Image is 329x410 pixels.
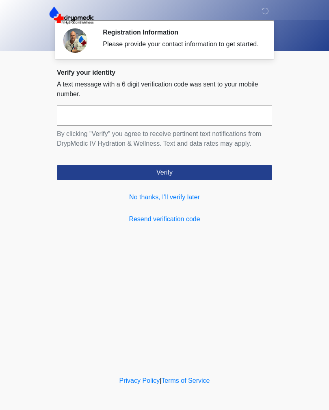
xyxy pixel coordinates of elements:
[63,28,87,53] img: Agent Avatar
[57,129,272,149] p: By clicking "Verify" you agree to receive pertinent text notifications from DrypMedic IV Hydratio...
[161,377,210,384] a: Terms of Service
[103,39,260,49] div: Please provide your contact information to get started.
[57,80,272,99] p: A text message with a 6 digit verification code was sent to your mobile number.
[103,28,260,36] h2: Registration Information
[119,377,160,384] a: Privacy Policy
[57,69,272,76] h2: Verify your identity
[49,6,94,25] img: DrypMedic IV Hydration & Wellness Logo
[57,214,272,224] a: Resend verification code
[160,377,161,384] a: |
[57,165,272,180] button: Verify
[57,192,272,202] a: No thanks, I'll verify later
